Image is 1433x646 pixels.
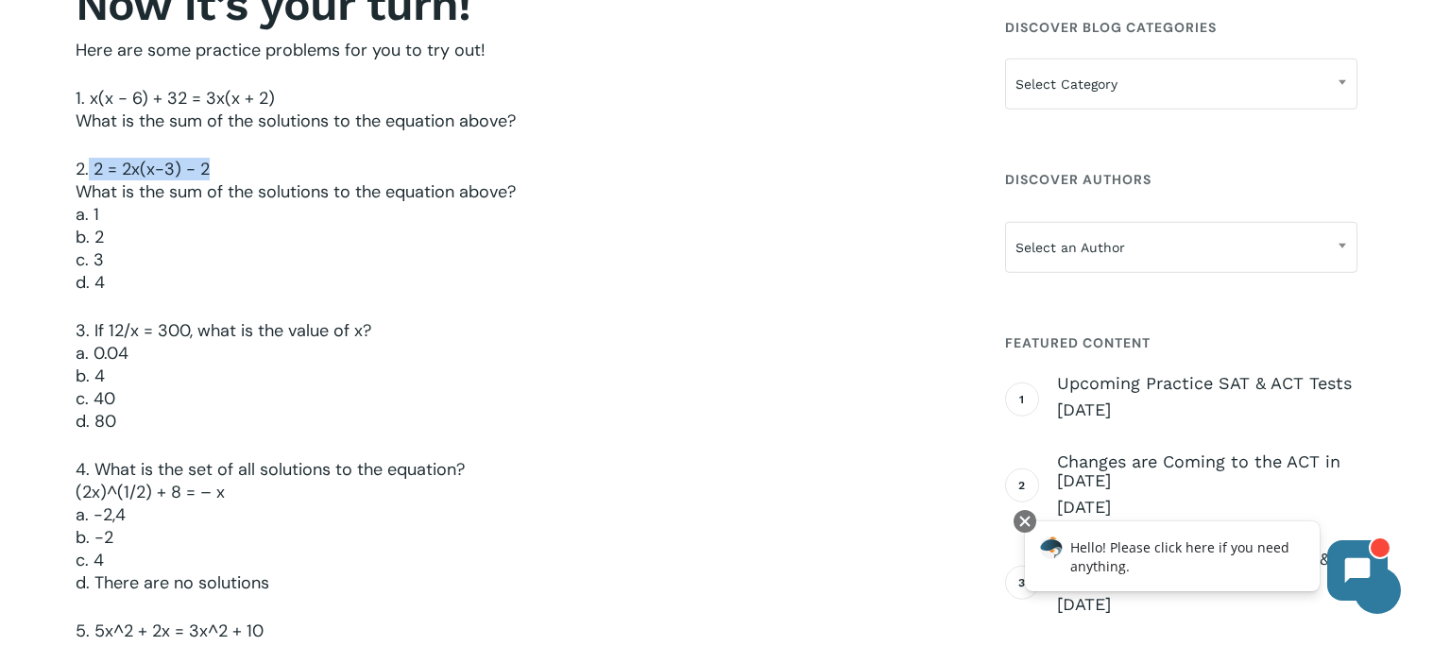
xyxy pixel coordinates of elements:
[1005,326,1357,360] h4: Featured Content
[1057,374,1357,393] span: Upcoming Practice SAT & ACT Tests
[1005,506,1407,620] iframe: Chatbot
[1057,452,1357,490] span: Changes are Coming to the ACT in [DATE]
[76,319,953,458] p: 3. If 12/x = 300, what is the value of x? a. 0.04 b. 4 c. 40 d. 80
[1057,496,1357,518] span: [DATE]
[76,87,953,158] p: 1. x(x − 6) + 32 = 3x(x + 2) What is the sum of the solutions to the equation above?
[1006,228,1356,267] span: Select an Author
[1005,162,1357,196] h4: Discover Authors
[76,158,953,319] p: 2. 2 = 2x(x-3) − 2 What is the sum of the solutions to the equation above? a. 1 b. 2 c. 3 d. 4
[1005,222,1357,273] span: Select an Author
[1006,64,1356,104] span: Select Category
[1057,399,1357,421] span: [DATE]
[76,458,953,620] p: 4. What is the set of all solutions to the equation? (2x)^(1/2) + 8 = – x a. -2,4 b. -2 c. 4 d. T...
[76,39,486,61] span: Here are some practice problems for you to try out!
[1005,10,1357,44] h4: Discover Blog Categories
[1057,452,1357,518] a: Changes are Coming to the ACT in [DATE] [DATE]
[1005,59,1357,110] span: Select Category
[1057,374,1357,421] a: Upcoming Practice SAT & ACT Tests [DATE]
